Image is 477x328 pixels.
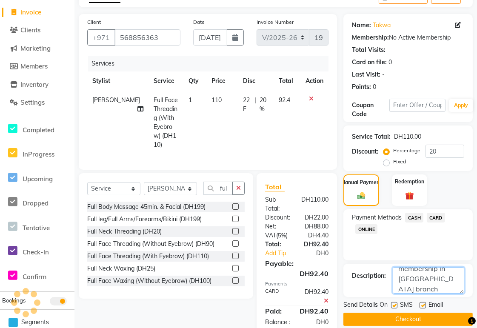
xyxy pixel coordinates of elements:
div: DH92.40 [297,288,335,305]
div: DH0 [297,318,335,327]
div: DH88.00 [297,222,335,231]
div: ( ) [259,231,297,240]
span: ONLINE [355,224,377,234]
span: Check-In [23,248,49,256]
div: DH22.00 [297,213,335,222]
span: Inventory [20,80,49,88]
a: Marketing [2,44,72,54]
span: CASH [405,213,423,222]
th: Service [149,71,183,91]
span: Invoice [20,8,41,16]
div: CARD [259,288,297,305]
div: Total Visits: [352,46,386,54]
span: | [254,96,256,114]
span: Full Face Threading (With Eyebrow) (DH110) [154,96,178,148]
div: Full Neck Threading (DH20) [87,227,162,236]
span: 5% [278,232,286,239]
div: Services [88,56,335,71]
button: Checkout [343,313,473,326]
label: Manual Payment [341,179,382,186]
span: Send Details On [343,300,388,311]
span: Tentative [23,224,50,232]
span: Marketing [20,44,51,52]
label: Client [87,18,101,26]
div: DH92.40 [259,268,335,279]
div: DH110.00 [295,195,335,213]
div: Payable: [259,258,335,268]
label: Percentage [393,147,420,154]
input: Enter Offer / Coupon Code [389,99,446,112]
a: Inventory [2,80,72,90]
th: Stylist [87,71,149,91]
span: Members [20,62,48,70]
th: Total [274,71,300,91]
span: Clients [20,26,40,34]
label: Invoice Number [257,18,294,26]
span: Confirm [23,273,46,281]
span: CARD [427,213,445,222]
img: _gift.svg [403,191,417,201]
div: Membership: [352,33,389,42]
span: Payment Methods [352,213,402,222]
div: Points: [352,83,371,91]
label: Date [193,18,205,26]
span: [PERSON_NAME] [92,96,140,104]
span: Completed [23,126,54,134]
div: DH0 [303,249,335,258]
div: Service Total: [352,132,391,141]
div: DH4.40 [297,231,335,240]
div: Full Neck Waxing (DH25) [87,264,155,273]
div: Sub Total: [259,195,295,213]
span: Segments [21,318,49,327]
a: Takwa [373,21,391,30]
span: 20 % [260,96,269,114]
div: No Active Membership [352,33,464,42]
span: Total [265,183,285,191]
span: Settings [20,98,45,106]
div: Full Face Threading (Without Eyebrow) (DH90) [87,240,214,248]
div: - [382,70,385,79]
input: Search or Scan [203,182,233,195]
label: Fixed [393,158,406,165]
div: DH92.40 [293,306,335,316]
span: 110 [211,96,222,104]
span: SMS [400,300,413,311]
div: Card on file: [352,58,387,67]
div: Total: [259,240,297,249]
span: 1 [189,96,192,104]
div: Full Face Waxing (Without Eyebrow) (DH100) [87,277,211,285]
img: _cash.svg [355,191,368,200]
div: 0 [373,83,376,91]
div: 0 [388,58,392,67]
span: Email [428,300,443,311]
a: Clients [2,26,72,35]
div: Balance : [259,318,297,327]
span: Upcoming [23,175,53,183]
span: Vat [265,231,276,239]
a: Add Tip [259,249,303,258]
div: Full leg/Full Arms/Forearms/Bikini (DH199) [87,215,202,224]
div: Description: [352,271,386,280]
a: Invoice [2,8,72,17]
span: InProgress [23,150,54,158]
th: Disc [238,71,274,91]
div: DH110.00 [394,132,421,141]
div: Discount: [352,147,378,156]
div: Coupon Code [352,101,389,119]
label: Redemption [395,178,424,185]
a: Members [2,62,72,71]
th: Price [206,71,238,91]
div: Paid: [259,306,293,316]
span: Dropped [23,199,49,207]
div: Name: [352,21,371,30]
div: Full Face Threading (With Eyebrow) (DH110) [87,252,209,261]
span: Bookings [2,297,26,304]
a: Settings [2,98,72,108]
div: Last Visit: [352,70,380,79]
span: 92.4 [279,96,290,104]
div: Discount: [259,213,297,222]
div: Full Body Massage 45min. & Facial (DH199) [87,203,206,211]
div: Net: [259,222,297,231]
div: Payments [265,280,328,288]
input: Search by Name/Mobile/Email/Code [114,29,180,46]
